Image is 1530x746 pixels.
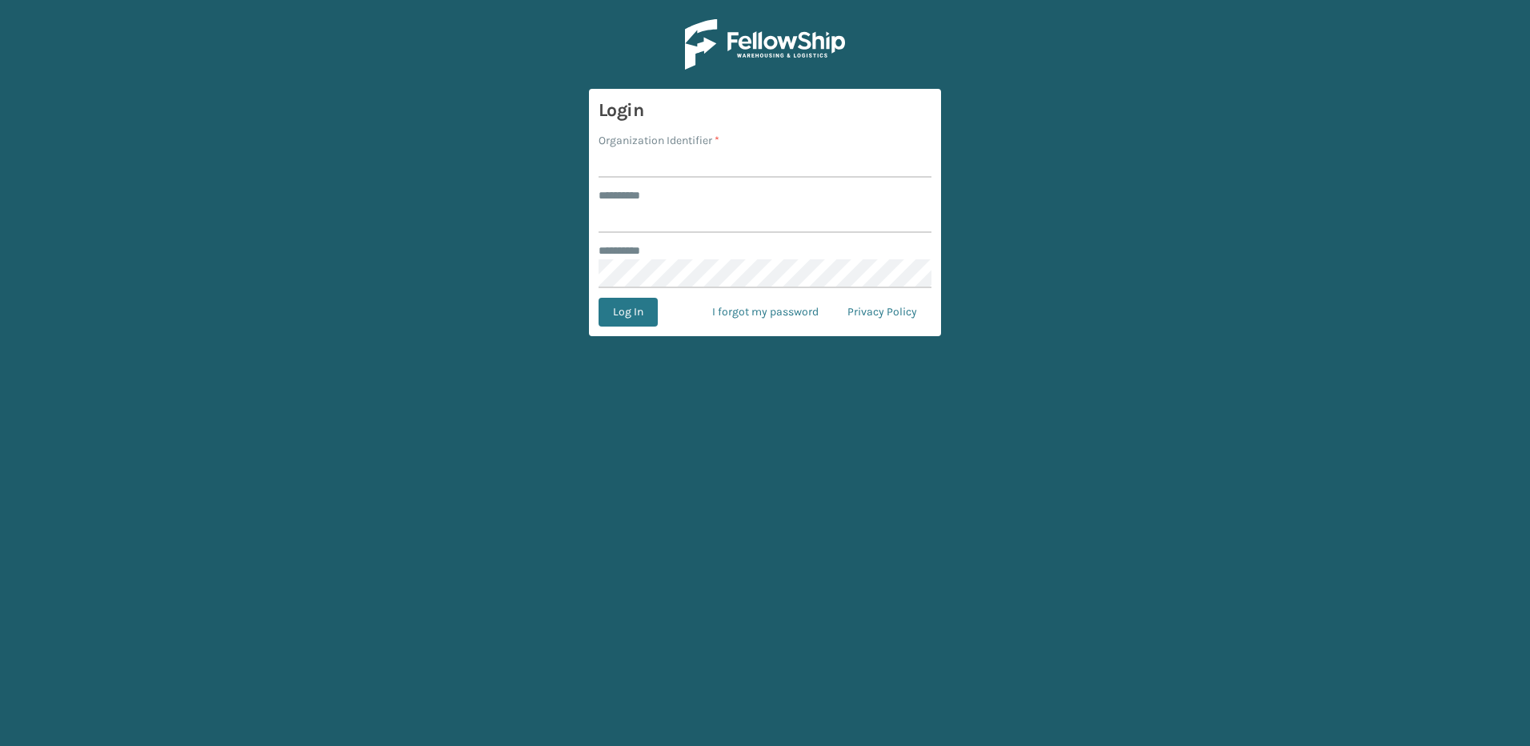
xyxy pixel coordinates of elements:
[599,98,931,122] h3: Login
[833,298,931,327] a: Privacy Policy
[685,19,845,70] img: Logo
[599,132,719,149] label: Organization Identifier
[698,298,833,327] a: I forgot my password
[599,298,658,327] button: Log In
